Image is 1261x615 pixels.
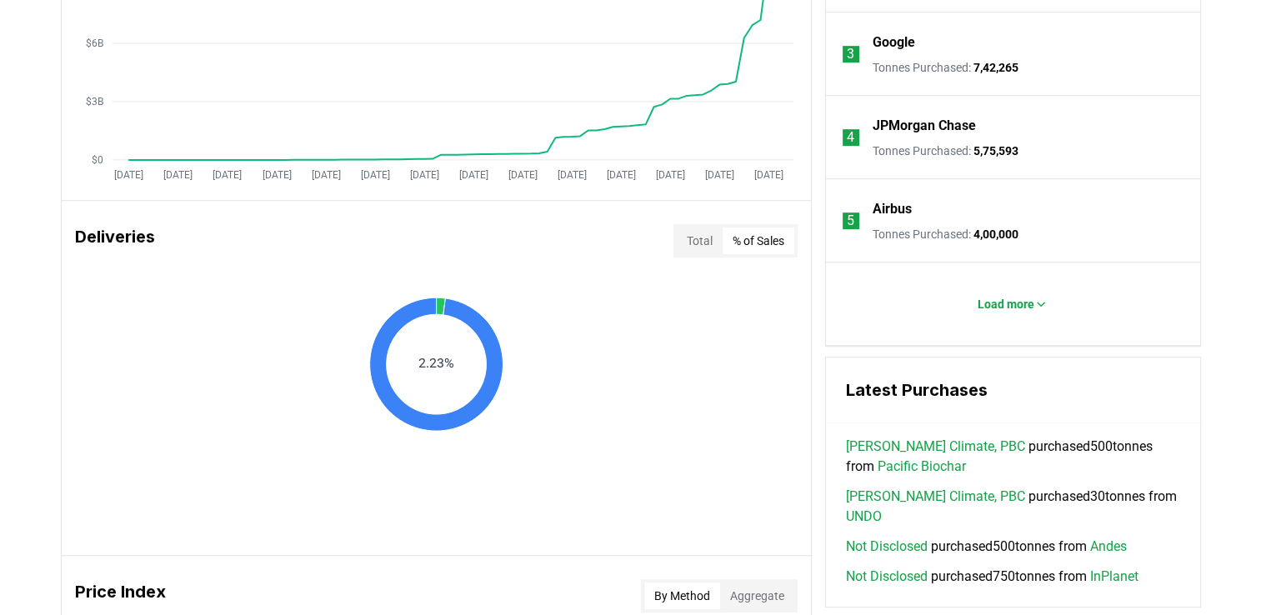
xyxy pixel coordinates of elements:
[973,61,1018,74] span: 7,42,265
[846,437,1025,457] a: [PERSON_NAME] Climate, PBC
[418,355,454,371] text: 2.23%
[704,169,733,181] tspan: [DATE]
[213,169,242,181] tspan: [DATE]
[846,567,928,587] a: Not Disclosed
[873,142,1018,159] p: Tonnes Purchased :
[873,116,976,136] a: JPMorgan Chase
[873,226,1018,242] p: Tonnes Purchased :
[873,199,912,219] a: Airbus
[262,169,291,181] tspan: [DATE]
[606,169,635,181] tspan: [DATE]
[846,537,928,557] a: Not Disclosed
[847,44,854,64] p: 3
[873,32,915,52] a: Google
[846,537,1127,557] span: purchased 500 tonnes from
[847,211,854,231] p: 5
[409,169,438,181] tspan: [DATE]
[846,507,882,527] a: UNDO
[311,169,340,181] tspan: [DATE]
[85,37,103,49] tspan: $6B
[655,169,684,181] tspan: [DATE]
[1090,567,1138,587] a: InPlanet
[846,567,1138,587] span: purchased 750 tonnes from
[973,144,1018,157] span: 5,75,593
[458,169,488,181] tspan: [DATE]
[846,487,1025,507] a: [PERSON_NAME] Climate, PBC
[846,487,1180,527] span: purchased 30 tonnes from
[720,582,794,609] button: Aggregate
[677,227,723,254] button: Total
[85,96,103,107] tspan: $3B
[754,169,783,181] tspan: [DATE]
[878,457,966,477] a: Pacific Biochar
[846,377,1180,402] h3: Latest Purchases
[360,169,389,181] tspan: [DATE]
[978,296,1034,312] p: Load more
[723,227,794,254] button: % of Sales
[973,227,1018,241] span: 4,00,000
[114,169,143,181] tspan: [DATE]
[964,287,1061,321] button: Load more
[163,169,193,181] tspan: [DATE]
[847,127,854,147] p: 4
[91,154,103,166] tspan: $0
[1090,537,1127,557] a: Andes
[508,169,537,181] tspan: [DATE]
[75,224,155,257] h3: Deliveries
[846,437,1180,477] span: purchased 500 tonnes from
[557,169,586,181] tspan: [DATE]
[75,579,166,612] h3: Price Index
[644,582,720,609] button: By Method
[873,59,1018,76] p: Tonnes Purchased :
